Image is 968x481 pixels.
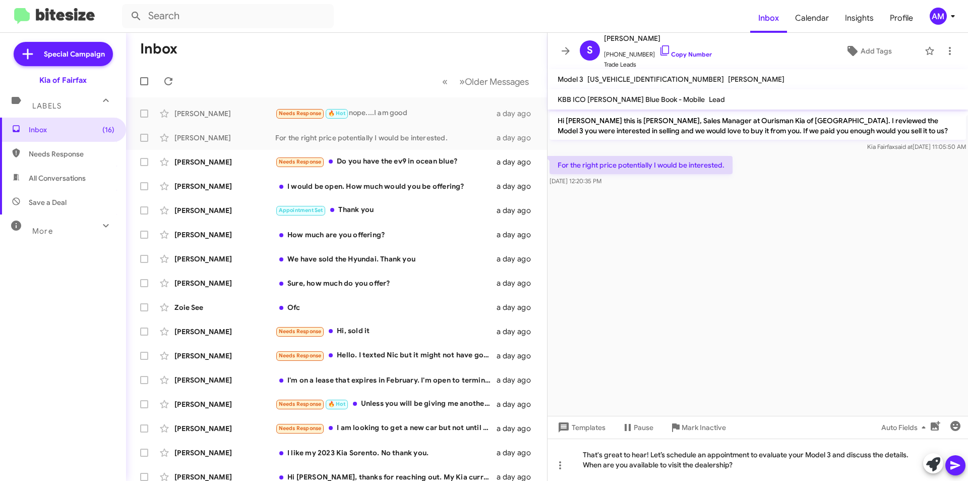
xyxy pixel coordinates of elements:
[604,60,712,70] span: Trade Leads
[275,254,497,264] div: We have sold the Hyundai. Thank you
[275,133,497,143] div: For the right price potentially I would be interested.
[881,418,930,437] span: Auto Fields
[497,302,539,312] div: a day ago
[174,423,275,434] div: [PERSON_NAME]
[174,375,275,385] div: [PERSON_NAME]
[497,423,539,434] div: a day ago
[550,112,966,140] p: Hi [PERSON_NAME] this is [PERSON_NAME], Sales Manager at Ourisman Kia of [GEOGRAPHIC_DATA]. I rev...
[816,42,920,60] button: Add Tags
[873,418,938,437] button: Auto Fields
[14,42,113,66] a: Special Campaign
[837,4,882,33] a: Insights
[587,75,724,84] span: [US_VEHICLE_IDENTIFICATION_NUMBER]
[497,205,539,216] div: a day ago
[174,109,275,119] div: [PERSON_NAME]
[275,302,497,312] div: Ofc
[442,75,448,88] span: «
[558,95,705,104] span: KBB ICO [PERSON_NAME] Blue Book - Mobile
[174,327,275,337] div: [PERSON_NAME]
[328,401,345,407] span: 🔥 Hot
[275,448,497,458] div: I like my 2023 Kia Sorento. No thank you.
[750,4,787,33] a: Inbox
[279,110,322,117] span: Needs Response
[465,76,529,87] span: Older Messages
[279,207,323,213] span: Appointment Set
[279,158,322,165] span: Needs Response
[32,227,53,236] span: More
[39,75,87,85] div: Kia of Fairfax
[275,156,497,168] div: Do you have the ev9 in ocean blue?
[275,204,497,216] div: Thank you
[787,4,837,33] a: Calendar
[548,439,968,481] div: That's great to hear! Let’s schedule an appointment to evaluate your Model 3 and discuss the deta...
[497,109,539,119] div: a day ago
[556,418,606,437] span: Templates
[29,125,114,135] span: Inbox
[279,425,322,432] span: Needs Response
[548,418,614,437] button: Templates
[140,41,177,57] h1: Inbox
[275,422,497,434] div: I am looking to get a new car but not until January.
[279,328,322,335] span: Needs Response
[174,230,275,240] div: [PERSON_NAME]
[550,177,601,185] span: [DATE] 12:20:35 PM
[174,181,275,191] div: [PERSON_NAME]
[275,375,497,385] div: I'm on a lease that expires in February. I'm open to terminating the lease early if you can get m...
[497,375,539,385] div: a day ago
[709,95,725,104] span: Lead
[275,326,497,337] div: Hi, sold it
[634,418,653,437] span: Pause
[174,399,275,409] div: [PERSON_NAME]
[587,42,593,59] span: S
[861,42,892,60] span: Add Tags
[122,4,334,28] input: Search
[174,302,275,312] div: Zoie See
[279,401,322,407] span: Needs Response
[174,205,275,216] div: [PERSON_NAME]
[921,8,957,25] button: AM
[882,4,921,33] a: Profile
[497,327,539,337] div: a day ago
[930,8,947,25] div: AM
[604,32,712,44] span: [PERSON_NAME]
[453,71,535,92] button: Next
[497,278,539,288] div: a day ago
[29,197,67,207] span: Save a Deal
[497,133,539,143] div: a day ago
[558,75,583,84] span: Model 3
[497,399,539,409] div: a day ago
[497,254,539,264] div: a day ago
[174,133,275,143] div: [PERSON_NAME]
[497,181,539,191] div: a day ago
[275,181,497,191] div: I would be open. How much would you be offering?
[497,448,539,458] div: a day ago
[497,230,539,240] div: a day ago
[459,75,465,88] span: »
[44,49,105,59] span: Special Campaign
[102,125,114,135] span: (16)
[29,149,114,159] span: Needs Response
[661,418,734,437] button: Mark Inactive
[328,110,345,117] span: 🔥 Hot
[174,448,275,458] div: [PERSON_NAME]
[614,418,661,437] button: Pause
[497,351,539,361] div: a day ago
[436,71,454,92] button: Previous
[682,418,726,437] span: Mark Inactive
[32,101,62,111] span: Labels
[174,254,275,264] div: [PERSON_NAME]
[728,75,784,84] span: [PERSON_NAME]
[275,108,497,119] div: nope....I am good
[174,351,275,361] div: [PERSON_NAME]
[437,71,535,92] nav: Page navigation example
[275,398,497,410] div: Unless you will be giving me another car for free, no thank you 😊
[275,278,497,288] div: Sure, how much do you offer?
[174,157,275,167] div: [PERSON_NAME]
[497,157,539,167] div: a day ago
[604,44,712,60] span: [PHONE_NUMBER]
[29,173,86,183] span: All Conversations
[279,352,322,359] span: Needs Response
